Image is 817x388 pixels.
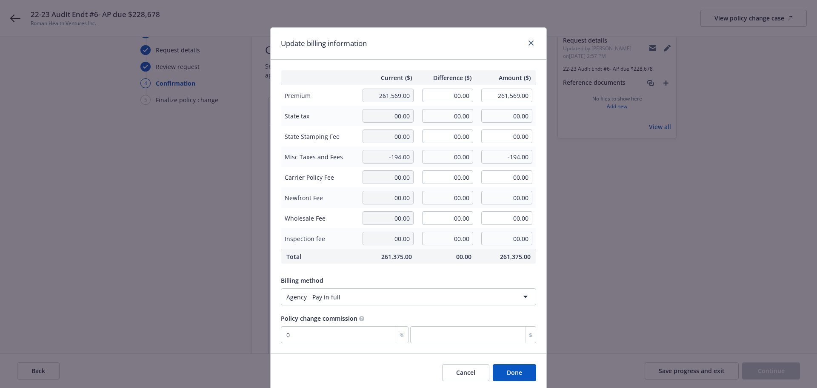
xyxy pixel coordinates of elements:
[422,73,471,82] span: Difference ($)
[281,276,323,285] span: Billing method
[285,132,354,141] span: State Stamping Fee
[482,73,531,82] span: Amount ($)
[529,331,532,339] span: $
[285,193,354,202] span: Newfront Fee
[285,173,354,182] span: Carrier Policy Fee
[363,73,412,82] span: Current ($)
[493,364,536,381] button: Done
[281,314,357,322] span: Policy change commission
[422,252,471,261] span: 00.00
[285,112,354,121] span: State tax
[286,252,352,261] span: Total
[281,38,367,49] h1: Update billing information
[400,331,405,339] span: %
[285,152,354,161] span: Misc Taxes and Fees
[285,234,354,243] span: Inspection fee
[482,252,531,261] span: 261,375.00
[363,252,412,261] span: 261,375.00
[285,91,354,100] span: Premium
[442,364,489,381] button: Cancel
[526,38,536,48] a: close
[285,214,354,223] span: Wholesale Fee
